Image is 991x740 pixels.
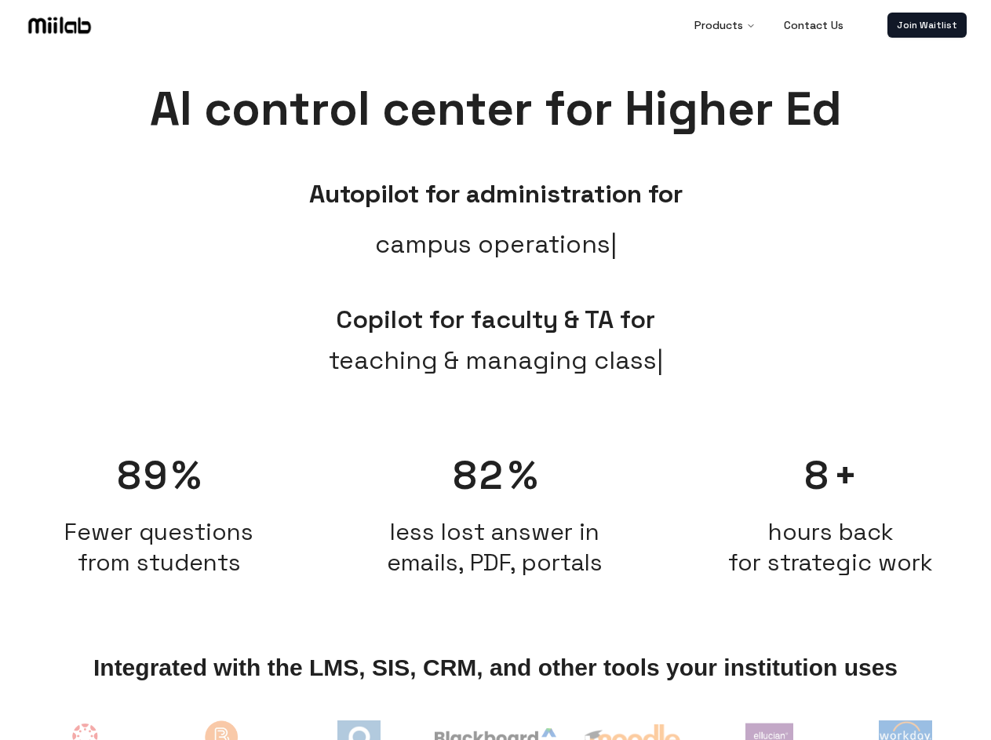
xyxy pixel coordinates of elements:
[150,78,842,139] span: AI control center for Higher Ed
[804,450,831,501] span: 8
[336,304,655,335] span: Copilot for faculty & TA for
[771,9,856,41] a: Contact Us
[117,450,169,501] span: 89
[375,225,617,263] span: campus operations
[25,13,94,37] img: Logo
[833,450,858,501] span: +
[682,9,768,41] button: Products
[728,516,933,578] span: hours back for strategic work
[682,9,856,41] nav: Main
[172,450,201,501] span: %
[508,450,537,501] span: %
[93,654,898,681] span: Integrated with the LMS, SIS, CRM, and other tools your institution uses
[453,450,505,501] span: 82
[309,178,683,210] b: Autopilot for administration for
[335,516,655,578] h2: less lost answer in emails, PDF, portals
[887,13,967,38] a: Join Waitlist
[329,341,663,379] span: teaching & managing class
